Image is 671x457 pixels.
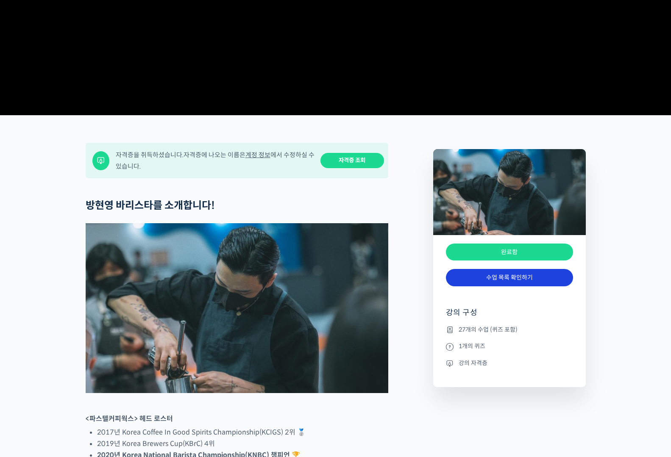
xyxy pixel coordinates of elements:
h2: ! [86,199,388,212]
span: 설정 [131,281,141,288]
div: 자격증을 취득하셨습니다. 자격증에 나오는 이름은 에서 수정하실 수 있습니다. [116,149,315,172]
strong: <파스텔커피웍스> 헤드 로스터 [86,414,173,423]
li: 27개의 수업 (퀴즈 포함) [446,324,573,335]
li: 강의 자격증 [446,358,573,368]
a: 계정 정보 [245,151,270,159]
span: 대화 [78,282,88,288]
h4: 강의 구성 [446,307,573,324]
a: 설정 [109,269,163,290]
strong: 방현영 바리스타를 소개합니다 [86,199,211,212]
a: 수업 목록 확인하기 [446,269,573,286]
a: 홈 [3,269,56,290]
li: 2017년 Korea Coffee In Good Spirits Championship(KCIGS) 2위 🥈 [97,427,388,438]
a: 자격증 조회 [320,153,384,169]
li: 1개의 퀴즈 [446,341,573,352]
a: 대화 [56,269,109,290]
span: 홈 [27,281,32,288]
li: 2019년 Korea Brewers Cup(KBrC) 4위 [97,438,388,449]
div: 완료함 [446,244,573,261]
